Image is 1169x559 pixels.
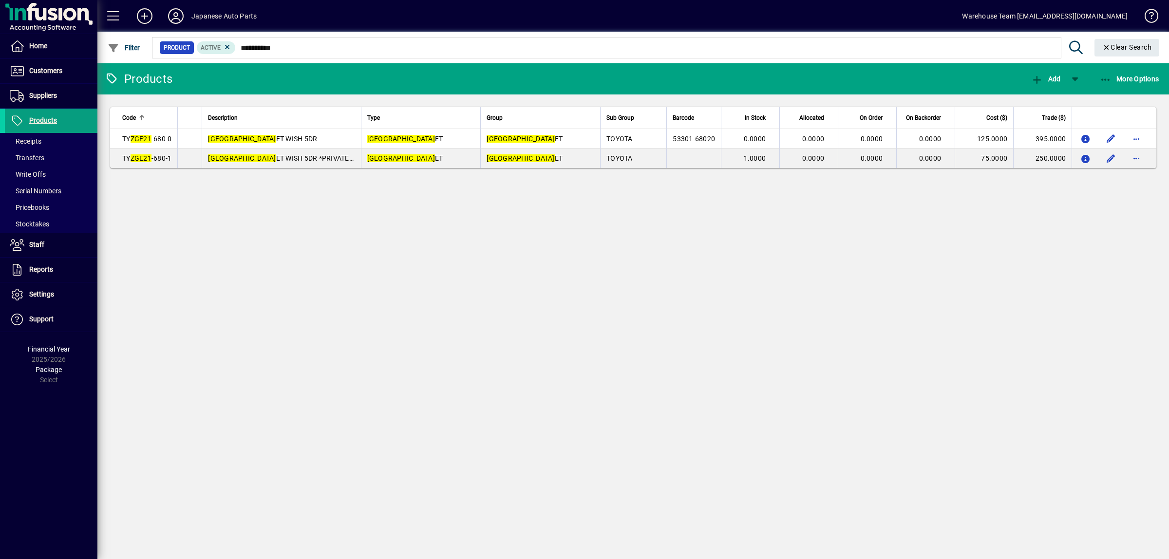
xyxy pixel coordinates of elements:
span: Customers [29,67,62,75]
em: [GEOGRAPHIC_DATA] [208,154,276,162]
span: On Order [860,112,883,123]
span: Staff [29,241,44,248]
button: Profile [160,7,191,25]
div: Barcode [673,112,715,123]
td: 250.0000 [1013,149,1072,168]
div: Group [487,112,594,123]
em: [GEOGRAPHIC_DATA] [487,154,554,162]
span: Support [29,315,54,323]
span: Home [29,42,47,50]
div: On Backorder [903,112,950,123]
span: Package [36,366,62,373]
a: Settings [5,282,97,307]
span: Group [487,112,503,123]
span: Pricebooks [10,204,49,211]
button: More Options [1097,70,1162,88]
div: Products [105,71,172,87]
span: Transfers [10,154,44,162]
a: Staff [5,233,97,257]
span: ET WISH 5DR *PRIVATE SALE* [208,154,370,162]
span: Write Offs [10,170,46,178]
td: 125.0000 [955,129,1013,149]
a: Home [5,34,97,58]
span: In Stock [745,112,766,123]
em: ZGE21 [131,135,151,143]
span: Type [367,112,380,123]
span: 0.0000 [802,154,825,162]
a: Customers [5,59,97,83]
span: Reports [29,265,53,273]
a: Write Offs [5,166,97,183]
a: Receipts [5,133,97,149]
em: [GEOGRAPHIC_DATA] [367,135,435,143]
div: Type [367,112,475,123]
span: Code [122,112,136,123]
span: 0.0000 [802,135,825,143]
span: 0.0000 [861,135,883,143]
span: Barcode [673,112,694,123]
span: On Backorder [906,112,941,123]
button: More options [1129,150,1144,166]
a: Serial Numbers [5,183,97,199]
div: On Order [844,112,891,123]
span: ET [367,154,443,162]
a: Pricebooks [5,199,97,216]
span: ET WISH 5DR [208,135,317,143]
a: Stocktakes [5,216,97,232]
span: Add [1031,75,1060,83]
span: Serial Numbers [10,187,61,195]
button: Add [1029,70,1063,88]
span: ET [367,135,443,143]
em: [GEOGRAPHIC_DATA] [367,154,435,162]
div: Sub Group [606,112,660,123]
span: Stocktakes [10,220,49,228]
span: Trade ($) [1042,112,1066,123]
span: Clear Search [1102,43,1152,51]
span: Product [164,43,190,53]
span: ET [487,154,563,162]
a: Suppliers [5,84,97,108]
span: Products [29,116,57,124]
div: Allocated [786,112,833,123]
div: Warehouse Team [EMAIL_ADDRESS][DOMAIN_NAME] [962,8,1128,24]
button: Filter [105,39,143,56]
span: 0.0000 [744,135,766,143]
a: Transfers [5,149,97,166]
div: In Stock [727,112,774,123]
div: Description [208,112,355,123]
span: TY -680-1 [122,154,171,162]
span: Settings [29,290,54,298]
td: 395.0000 [1013,129,1072,149]
span: TOYOTA [606,154,633,162]
span: Sub Group [606,112,634,123]
span: Filter [108,44,140,52]
span: Financial Year [28,345,70,353]
mat-chip: Activation Status: Active [197,41,236,54]
span: ET [487,135,563,143]
em: [GEOGRAPHIC_DATA] [208,135,276,143]
em: [GEOGRAPHIC_DATA] [487,135,554,143]
a: Reports [5,258,97,282]
span: TOYOTA [606,135,633,143]
span: 53301-68020 [673,135,715,143]
span: 0.0000 [919,135,942,143]
span: Receipts [10,137,41,145]
span: Cost ($) [986,112,1007,123]
span: 0.0000 [919,154,942,162]
div: Code [122,112,171,123]
a: Support [5,307,97,332]
div: Japanese Auto Parts [191,8,257,24]
span: Description [208,112,238,123]
span: Active [201,44,221,51]
button: More options [1129,131,1144,147]
button: Edit [1103,150,1119,166]
em: ZGE21 [131,154,151,162]
button: Add [129,7,160,25]
span: More Options [1100,75,1159,83]
span: Suppliers [29,92,57,99]
button: Clear [1094,39,1160,56]
button: Edit [1103,131,1119,147]
span: Allocated [799,112,824,123]
span: 1.0000 [744,154,766,162]
td: 75.0000 [955,149,1013,168]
